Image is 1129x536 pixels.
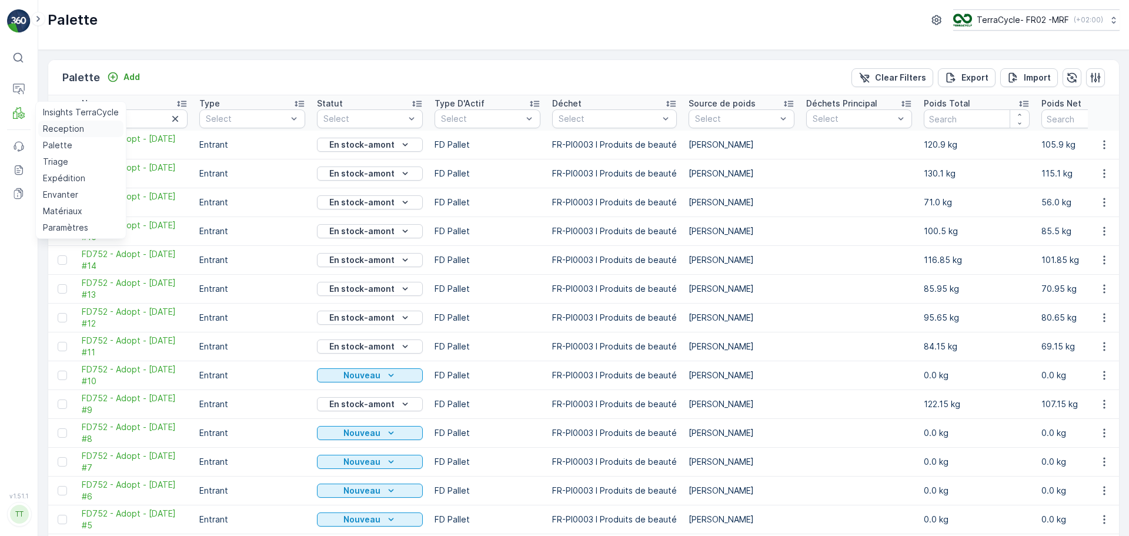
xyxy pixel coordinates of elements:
[552,312,677,324] p: FR-PI0003 I Produits de beauté
[82,508,188,531] a: FD752 - Adopt - 26.09.2025 #5
[924,514,1030,525] p: 0.0 kg
[435,456,540,468] p: FD Pallet
[435,225,540,237] p: FD Pallet
[435,485,540,497] p: FD Pallet
[82,162,188,185] a: FD752 - Adopt - 26.09.2025 #17
[813,113,894,125] p: Select
[689,225,794,237] p: [PERSON_NAME]
[1074,15,1103,25] p: ( +02:00 )
[329,197,395,208] p: En stock-amont
[62,69,100,86] p: Palette
[58,486,67,495] div: Toggle Row Selected
[82,450,188,474] a: FD752 - Adopt - 26.09.2025 #7
[441,113,522,125] p: Select
[82,335,188,358] a: FD752 - Adopt - 26.09.2025 #11
[317,138,423,152] button: En stock-amont
[82,277,188,301] a: FD752 - Adopt - 26.09.2025 #13
[82,508,188,531] span: FD752 - Adopt - [DATE] #5
[552,398,677,410] p: FR-PI0003 I Produits de beauté
[317,167,423,181] button: En stock-amont
[58,457,67,467] div: Toggle Row Selected
[82,450,188,474] span: FD752 - Adopt - [DATE] #7
[82,392,188,416] a: FD752 - Adopt - 26.09.2025 #9
[924,254,1030,266] p: 116.85 kg
[924,283,1030,295] p: 85.95 kg
[924,369,1030,381] p: 0.0 kg
[924,427,1030,439] p: 0.0 kg
[7,492,31,500] span: v 1.51.1
[1024,72,1051,84] p: Import
[58,284,67,294] div: Toggle Row Selected
[689,341,794,352] p: [PERSON_NAME]
[552,514,677,525] p: FR-PI0003 I Produits de beauté
[199,254,305,266] p: Entrant
[1000,68,1058,87] button: Import
[317,512,423,527] button: Nouveau
[329,225,395,237] p: En stock-amont
[82,248,188,272] span: FD752 - Adopt - [DATE] #14
[82,335,188,358] span: FD752 - Adopt - [DATE] #11
[924,197,1030,208] p: 71.0 kg
[317,455,423,469] button: Nouveau
[851,68,933,87] button: Clear Filters
[329,398,395,410] p: En stock-amont
[317,397,423,411] button: En stock-amont
[82,277,188,301] span: FD752 - Adopt - [DATE] #13
[689,139,794,151] p: [PERSON_NAME]
[924,225,1030,237] p: 100.5 kg
[102,70,145,84] button: Add
[924,168,1030,179] p: 130.1 kg
[58,313,67,322] div: Toggle Row Selected
[552,254,677,266] p: FR-PI0003 I Produits de beauté
[82,306,188,329] span: FD752 - Adopt - [DATE] #12
[82,191,188,214] a: FD752 - Adopt - 26.09.2025 #16
[82,219,188,243] span: FD752 - Adopt - [DATE] #15
[199,139,305,151] p: Entrant
[924,98,970,109] p: Poids Total
[317,484,423,498] button: Nouveau
[806,98,877,109] p: Déchets Principal
[552,369,677,381] p: FR-PI0003 I Produits de beauté
[317,339,423,354] button: En stock-amont
[58,255,67,265] div: Toggle Row Selected
[689,254,794,266] p: [PERSON_NAME]
[961,72,988,84] p: Export
[7,9,31,33] img: logo
[435,312,540,324] p: FD Pallet
[199,168,305,179] p: Entrant
[317,253,423,267] button: En stock-amont
[552,341,677,352] p: FR-PI0003 I Produits de beauté
[924,398,1030,410] p: 122.15 kg
[199,312,305,324] p: Entrant
[7,502,31,527] button: TT
[552,98,582,109] p: Déchet
[199,341,305,352] p: Entrant
[689,283,794,295] p: [PERSON_NAME]
[329,139,395,151] p: En stock-amont
[329,312,395,324] p: En stock-amont
[435,369,540,381] p: FD Pallet
[1041,98,1081,109] p: Poids Net
[689,485,794,497] p: [PERSON_NAME]
[82,364,188,387] a: FD752 - Adopt - 26.09.2025 #10
[552,225,677,237] p: FR-PI0003 I Produits de beauté
[689,168,794,179] p: [PERSON_NAME]
[199,456,305,468] p: Entrant
[317,98,343,109] p: Statut
[343,485,380,497] p: Nouveau
[82,421,188,445] span: FD752 - Adopt - [DATE] #8
[435,168,540,179] p: FD Pallet
[48,11,98,29] p: Palette
[329,254,395,266] p: En stock-amont
[924,139,1030,151] p: 120.9 kg
[199,398,305,410] p: Entrant
[58,515,67,524] div: Toggle Row Selected
[924,485,1030,497] p: 0.0 kg
[689,398,794,410] p: [PERSON_NAME]
[435,98,485,109] p: Type D'Actif
[435,398,540,410] p: FD Pallet
[317,282,423,296] button: En stock-amont
[343,514,380,525] p: Nouveau
[82,219,188,243] a: FD752 - Adopt - 26.09.2025 #15
[689,98,756,109] p: Source de poids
